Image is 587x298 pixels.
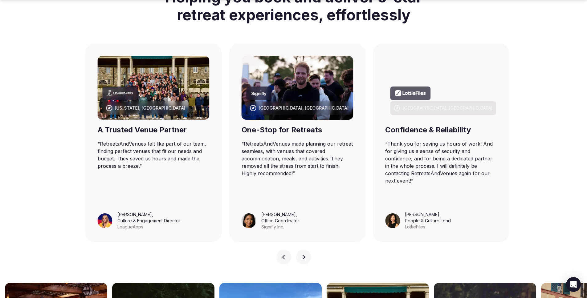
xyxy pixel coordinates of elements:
[98,213,112,228] img: Jamie Hancock
[566,277,581,292] div: Open Intercom Messenger
[405,218,451,224] div: People & Culture Lead
[117,224,180,230] div: LeagueApps
[259,105,349,111] div: [GEOGRAPHIC_DATA], [GEOGRAPHIC_DATA]
[242,125,353,135] div: One-Stop for Retreats
[98,140,210,170] blockquote: “ RetreatsAndVenues felt like part of our team, finding perfect venues that fit our needs and bud...
[251,90,267,96] svg: Signify company logo
[385,56,497,120] img: Bali, Indonesia
[98,125,210,135] div: A Trusted Venue Partner
[261,218,299,224] div: Office Coordinator
[117,211,180,230] figcaption: ,
[405,224,451,230] div: LottieFiles
[242,213,256,228] img: Jasmine Pajarillo
[108,90,133,96] svg: LeagueApps company logo
[117,212,152,217] cite: [PERSON_NAME]
[405,212,439,217] cite: [PERSON_NAME]
[117,218,180,224] div: Culture & Engagement Director
[395,90,426,96] svg: LottieFiles company logo
[385,140,497,184] blockquote: “ Thank you for saving us hours of work! And for giving us a sense of security and confidence, an...
[405,211,451,230] figcaption: ,
[261,224,299,230] div: Signifly Inc.
[385,125,497,135] div: Confidence & Reliability
[402,105,492,111] div: [GEOGRAPHIC_DATA], [GEOGRAPHIC_DATA]
[261,212,296,217] cite: [PERSON_NAME]
[115,105,185,111] div: [US_STATE], [GEOGRAPHIC_DATA]
[242,56,353,120] img: Lisbon, Portugal
[261,211,299,230] figcaption: ,
[242,140,353,177] blockquote: “ RetreatsAndVenues made planning our retreat seamless, with venues that covered accommodation, m...
[98,56,210,120] img: Pennsylvania, USA
[385,213,400,228] img: Grace Kim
